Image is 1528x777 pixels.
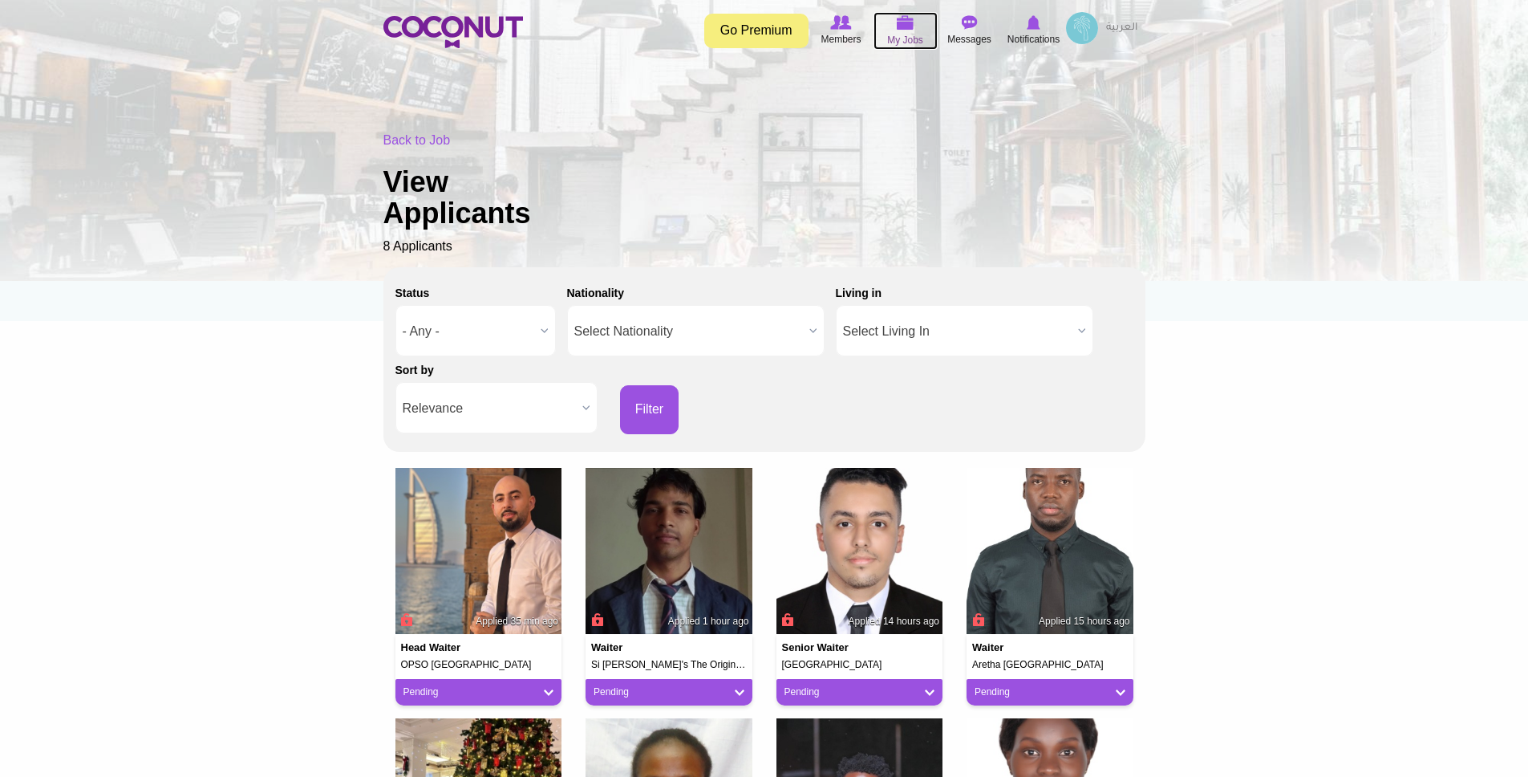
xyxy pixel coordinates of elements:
a: Pending [403,685,554,699]
img: Messages [962,15,978,30]
span: Relevance [403,383,576,434]
span: My Jobs [887,32,923,48]
img: Browse Members [830,15,851,30]
span: Connect to Unlock the Profile [970,612,984,628]
img: Notifications [1027,15,1040,30]
a: Go Premium [704,14,809,48]
h5: [GEOGRAPHIC_DATA] [782,660,938,670]
div: 8 Applicants [383,132,1145,256]
a: Messages Messages [938,12,1002,49]
h4: Head Waiter [401,642,494,653]
a: My Jobs My Jobs [873,12,938,50]
h4: Senior waiter [782,642,875,653]
img: Home [383,16,523,48]
h5: Si [PERSON_NAME]'s The Original Sourdough Pizza [591,660,747,670]
span: Notifications [1007,31,1060,47]
label: Sort by [395,362,434,378]
img: Baloul Abderrahim's picture [395,468,562,635]
img: Asaph Mwanja's picture [967,468,1133,635]
img: Zakaria Errahil's picture [776,468,943,635]
a: Pending [975,685,1125,699]
img: Yuvraj Arya's picture [586,468,752,635]
h5: OPSO [GEOGRAPHIC_DATA] [401,660,557,670]
span: Select Nationality [574,306,803,357]
h4: Waiter [591,642,684,653]
a: Pending [784,685,935,699]
a: Back to Job [383,133,451,147]
span: Select Living In [843,306,1072,357]
img: My Jobs [897,15,914,30]
h5: Aretha [GEOGRAPHIC_DATA] [972,660,1128,670]
span: Connect to Unlock the Profile [780,612,794,628]
label: Status [395,285,430,301]
a: Pending [594,685,744,699]
span: Messages [947,31,991,47]
label: Living in [836,285,882,301]
span: Members [821,31,861,47]
a: Notifications Notifications [1002,12,1066,49]
h4: Waiter [972,642,1065,653]
h1: View Applicants [383,166,584,230]
span: Connect to Unlock the Profile [399,612,413,628]
label: Nationality [567,285,625,301]
span: Connect to Unlock the Profile [589,612,603,628]
a: Browse Members Members [809,12,873,49]
a: العربية [1098,12,1145,44]
button: Filter [620,385,679,434]
span: - Any - [403,306,534,357]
